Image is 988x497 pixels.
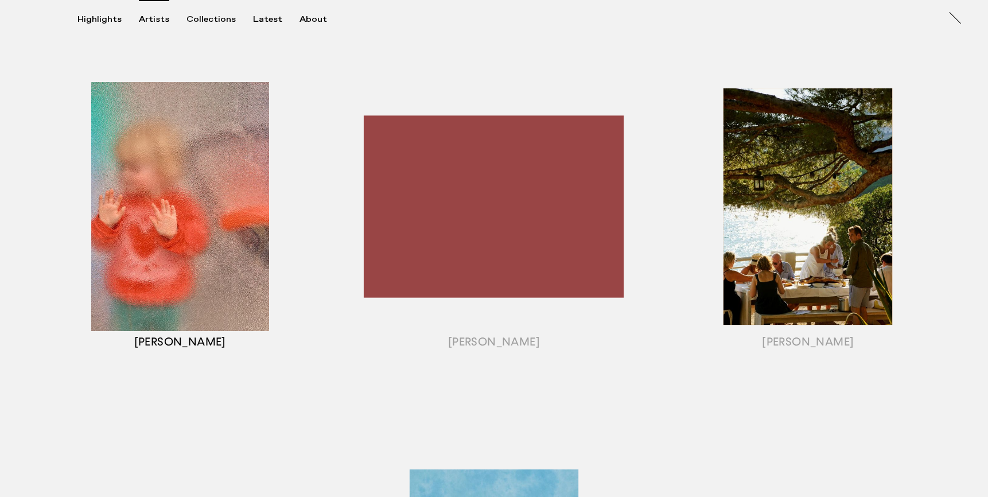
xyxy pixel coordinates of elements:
[253,14,282,25] div: Latest
[139,14,169,25] div: Artists
[139,14,186,25] button: Artists
[253,14,299,25] button: Latest
[299,14,327,25] div: About
[186,14,253,25] button: Collections
[186,14,236,25] div: Collections
[77,14,122,25] div: Highlights
[299,14,344,25] button: About
[77,14,139,25] button: Highlights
